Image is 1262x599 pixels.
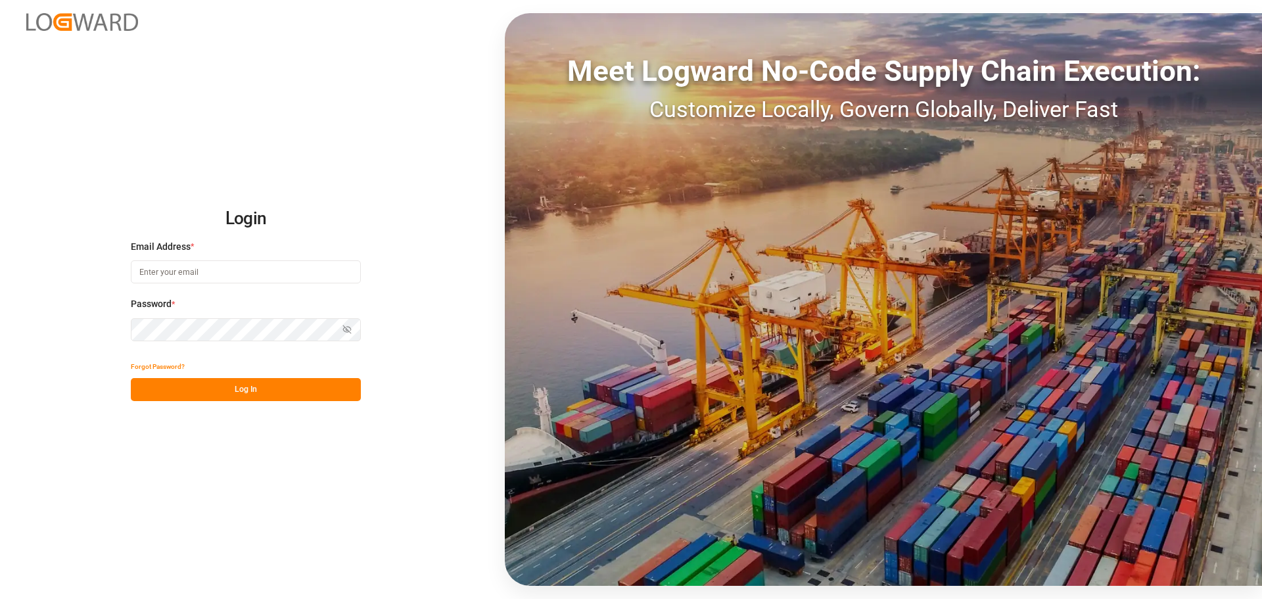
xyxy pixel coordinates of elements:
[505,93,1262,126] div: Customize Locally, Govern Globally, Deliver Fast
[505,49,1262,93] div: Meet Logward No-Code Supply Chain Execution:
[131,240,191,254] span: Email Address
[131,297,172,311] span: Password
[131,355,185,378] button: Forgot Password?
[131,260,361,283] input: Enter your email
[26,13,138,31] img: Logward_new_orange.png
[131,378,361,401] button: Log In
[131,198,361,240] h2: Login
